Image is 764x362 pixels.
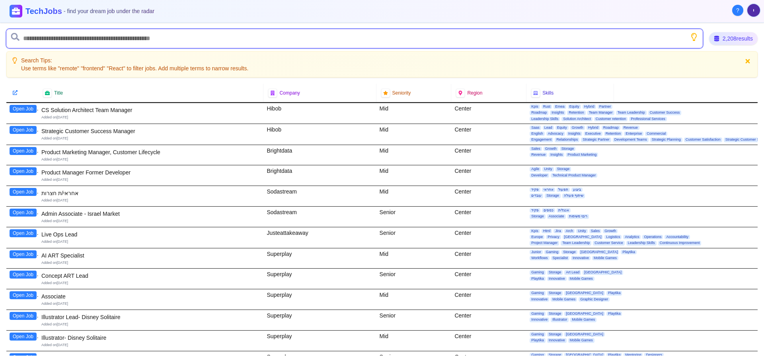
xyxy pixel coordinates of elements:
[263,248,376,269] div: Superplay
[41,260,260,265] div: Added on [DATE]
[41,292,260,300] div: Associate
[21,56,248,64] p: Search Tips:
[587,126,600,130] span: Hybrid
[560,147,576,151] span: Storage
[530,110,548,115] span: Roadmap
[530,256,549,260] span: Workflows
[530,188,540,192] span: פקיד
[622,126,639,130] span: Revenue
[10,271,37,279] button: Open Job
[587,110,614,115] span: Team Manager
[547,277,567,281] span: Innovative
[530,117,560,121] span: Leadership Skills
[547,353,563,357] span: Storage
[583,270,623,275] span: [GEOGRAPHIC_DATA]
[684,137,722,142] span: Customer Satisfaction
[550,110,565,115] span: Insights
[621,250,637,254] span: Playtika
[10,126,37,134] button: Open Job
[263,227,376,248] div: Justeattakeaway
[629,117,667,121] span: Professional Services
[530,105,540,109] span: Kpis
[547,312,563,316] span: Storage
[451,331,526,351] div: Center
[451,227,526,248] div: Center
[567,132,582,136] span: Insights
[54,90,63,96] span: Title
[546,132,565,136] span: Advocacy
[41,322,260,327] div: Added on [DATE]
[555,126,569,130] span: Equity
[563,235,603,239] span: [GEOGRAPHIC_DATA]
[598,105,613,109] span: Partner
[41,230,260,238] div: Live Ops Lead
[530,338,546,343] span: Playtika
[547,270,563,275] span: Storage
[551,317,569,322] span: Illustrator
[547,332,563,337] span: Storage
[555,137,579,142] span: Relationships
[542,105,552,109] span: Rust
[530,137,553,142] span: Engagement
[568,338,594,343] span: Mobile Games
[551,173,597,178] span: Technical Product Manager
[41,168,260,176] div: Product Manager Former Developer
[547,338,567,343] span: Innovative
[263,207,376,227] div: Sodastream
[21,64,248,72] p: Use terms like "remote" "frontend" "React" to filter jobs. Add multiple terms to narrow results.
[561,250,577,254] span: Storage
[566,153,598,157] span: Product Marketing
[10,229,37,237] button: Open Job
[530,317,549,322] span: Innovative
[542,208,555,213] span: כספים
[579,297,610,302] span: Graphic Designer
[376,186,452,206] div: Mid
[530,147,542,151] span: Sales
[570,317,596,322] span: Mobile Games
[41,198,260,203] div: Added on [DATE]
[10,188,37,196] button: Open Job
[571,188,583,192] span: ביצוע
[530,132,545,136] span: English
[376,289,452,310] div: Mid
[623,235,641,239] span: Analytics
[64,8,154,14] span: - find your dream job under the radar
[604,235,622,239] span: Logistics
[530,250,543,254] span: Junior
[263,310,376,330] div: Superplay
[606,291,622,295] span: Playtika
[530,270,546,275] span: Gaming
[41,272,260,280] div: Concept ART Lead
[41,136,260,141] div: Added on [DATE]
[658,241,702,245] span: Continuous Improvement
[41,301,260,306] div: Added on [DATE]
[549,153,564,157] span: Insights
[376,165,452,186] div: Mid
[41,281,260,286] div: Added on [DATE]
[616,110,647,115] span: Team Leadership
[10,312,37,320] button: Open Job
[376,310,452,330] div: Senior
[593,241,625,245] span: Customer Service
[547,291,563,295] span: Storage
[568,277,594,281] span: Mobile Games
[10,353,37,361] button: Open Job
[570,126,585,130] span: Growth
[544,147,558,151] span: Growth
[530,229,540,233] span: Kpis
[624,132,643,136] span: Enterprise
[41,177,260,182] div: Added on [DATE]
[263,269,376,289] div: Superplay
[551,297,577,302] span: Mobile Games
[604,132,623,136] span: Retention
[41,239,260,244] div: Added on [DATE]
[263,289,376,310] div: Superplay
[376,269,452,289] div: Senior
[564,332,605,337] span: [GEOGRAPHIC_DATA]
[602,126,620,130] span: Roadmap
[41,106,260,114] div: CS Solution Architect Team Manager
[263,331,376,351] div: Superplay
[747,4,760,17] img: User avatar
[376,331,452,351] div: Mid
[376,227,452,248] div: Senior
